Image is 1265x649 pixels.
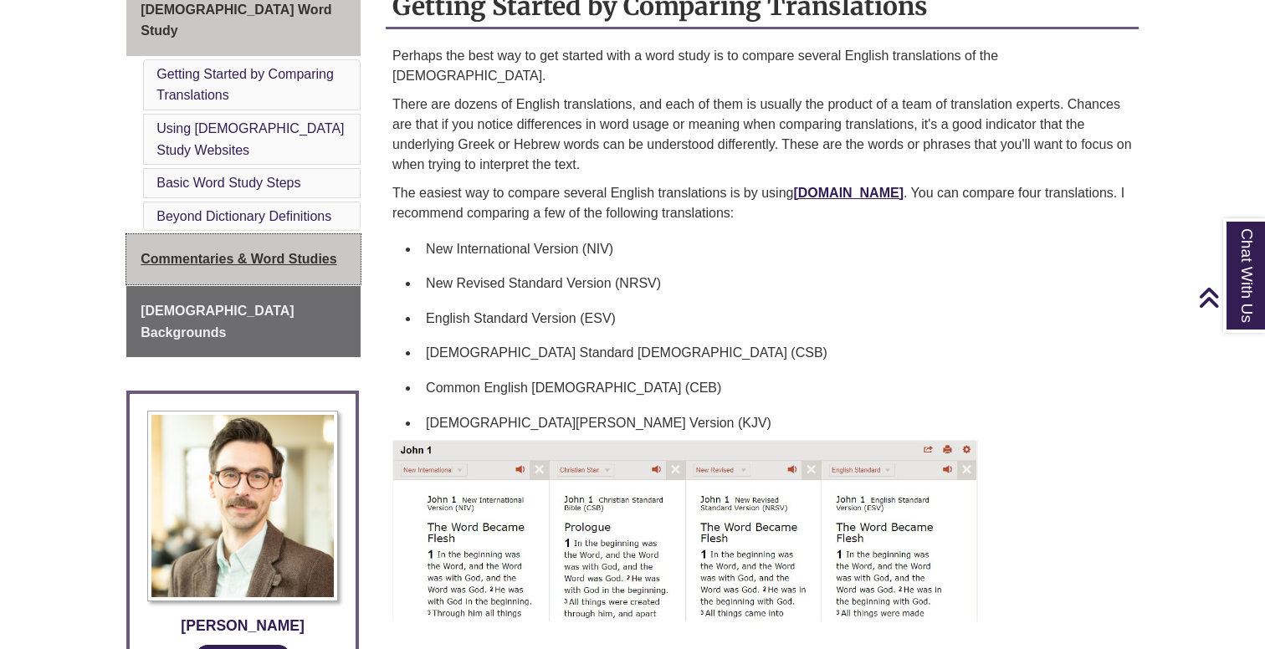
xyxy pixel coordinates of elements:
[419,232,1132,267] li: New International Version (NIV)
[126,234,361,284] a: Commentaries & Word Studies
[147,411,338,601] img: Profile Photo
[419,406,1132,441] li: [DEMOGRAPHIC_DATA][PERSON_NAME] Version (KJV)
[392,440,978,621] img: undefined
[419,335,1132,370] li: [DEMOGRAPHIC_DATA] Standard [DEMOGRAPHIC_DATA] (CSB)
[142,411,343,637] a: Profile Photo [PERSON_NAME]
[392,46,1132,86] p: Perhaps the best way to get started with a word study is to compare several English translations ...
[141,3,331,38] span: [DEMOGRAPHIC_DATA] Word Study
[156,209,331,223] a: Beyond Dictionary Definitions
[392,183,1132,223] p: The easiest way to compare several English translations is by using . You can compare four transl...
[419,301,1132,336] li: English Standard Version (ESV)
[156,67,334,103] a: Getting Started by Comparing Translations
[1198,286,1261,309] a: Back to Top
[419,370,1132,406] li: Common English [DEMOGRAPHIC_DATA] (CEB)
[156,176,300,190] a: Basic Word Study Steps
[156,121,344,157] a: Using [DEMOGRAPHIC_DATA] Study Websites
[392,95,1132,175] p: There are dozens of English translations, and each of them is usually the product of a team of tr...
[141,304,294,340] span: [DEMOGRAPHIC_DATA] Backgrounds
[126,286,361,357] a: [DEMOGRAPHIC_DATA] Backgrounds
[793,186,904,200] a: [DOMAIN_NAME]
[142,614,343,637] div: [PERSON_NAME]
[141,252,336,266] span: Commentaries & Word Studies
[419,266,1132,301] li: New Revised Standard Version (NRSV)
